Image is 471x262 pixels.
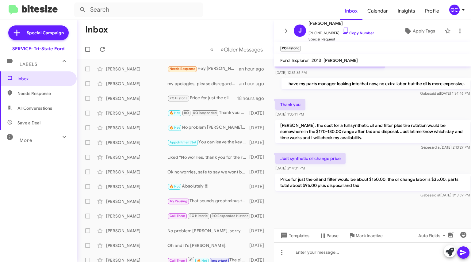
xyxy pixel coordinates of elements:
a: Insights [393,2,420,20]
p: [PERSON_NAME], the cost for a full synthetic oil and filter plus tire rotation would be somewhere... [275,120,470,143]
span: Save a Deal [17,120,40,126]
span: 🔥 Hot [170,111,180,115]
a: Profile [420,2,444,20]
div: Ok no worries, safe to say we wont be seeing you for service needs. If you are ever in the area a... [167,169,249,175]
span: Try Pausing [170,199,187,203]
button: Mark Inactive [343,230,388,241]
div: [PERSON_NAME] [106,198,167,204]
span: [DATE] 1:35:11 PM [275,112,304,116]
span: Inbox [17,76,70,82]
span: Older Messages [224,46,263,53]
span: Call Them [170,214,186,218]
div: [PERSON_NAME] [106,66,167,72]
span: 2013 [312,58,321,63]
div: [PERSON_NAME] [106,184,167,190]
span: 🔥 Hot [170,184,180,188]
span: » [220,46,224,53]
div: Liked “No worries, thank you for the reply and update! If you are ever in the area and need assis... [167,154,249,160]
div: Oh and it's [PERSON_NAME]. [167,242,249,249]
div: [PERSON_NAME] [106,95,167,101]
span: RO Responded Historic [212,214,248,218]
p: I have my parts manager looking into that now, no extra labor but the oil is more expensive. [281,78,470,89]
div: [DATE] [249,139,269,146]
div: [DATE] [249,169,269,175]
div: No problem [PERSON_NAME], sorry to disturb you. I understand performing your own maintenance, if ... [167,228,249,234]
p: Price for just the oil and filter would be about $150.00, the oil change labor is $35.00, parts t... [275,174,470,191]
div: [PERSON_NAME] [106,169,167,175]
div: [PERSON_NAME] [106,125,167,131]
span: said at [430,193,440,197]
div: [DATE] [249,110,269,116]
span: Special Request [308,36,374,42]
a: Inbox [340,2,362,20]
span: 🔥 Hot [170,126,180,130]
a: Copy Number [342,31,374,35]
div: [PERSON_NAME] [106,228,167,234]
span: RO Historic [190,214,208,218]
span: Ford [280,58,290,63]
span: Gabe [DATE] 3:13:59 PM [420,193,470,197]
span: [PERSON_NAME] [308,20,374,27]
span: J [298,26,302,36]
button: Pause [314,230,343,241]
p: Just synthetic oil change price [275,153,346,164]
div: [PERSON_NAME] [106,154,167,160]
span: All Conversations [17,105,52,111]
span: More [20,138,32,143]
h1: Inbox [85,25,108,35]
button: Apply Tags [396,25,442,36]
span: Needs Response [170,67,196,71]
div: Price for just the oil and filter would be about $150.00, the oil change labor is $35.00, parts t... [167,95,237,102]
button: Auto Fields [413,230,453,241]
a: Special Campaign [8,25,69,40]
div: an hour ago [239,81,269,87]
div: my apologies, please disregard the system generated text [167,81,239,87]
div: Thank you Mrs. [PERSON_NAME], just let us know if we can ever help. Have a great day! [167,109,249,116]
div: [DATE] [249,228,269,234]
nav: Page navigation example [207,43,266,56]
span: Auto Fields [418,230,448,241]
div: [PERSON_NAME] [106,81,167,87]
div: [PERSON_NAME] [106,213,167,219]
div: Hey [PERSON_NAME] this is [PERSON_NAME] @ Ourisman Ford, the Works package varies from model to m... [167,65,239,72]
div: [DATE] [249,242,269,249]
span: Gabe [DATE] 1:34:46 PM [420,91,470,96]
span: RO [184,111,189,115]
span: [DATE] 12:36:36 PM [275,70,307,75]
div: [DATE] [249,184,269,190]
input: Search [74,2,203,17]
span: said at [429,91,440,96]
button: GC [444,5,464,15]
div: SERVICE: Tri-State Ford [12,46,64,52]
span: Needs Response [17,90,70,97]
button: Templates [274,230,314,241]
div: Ok I completely understand that, just let us know if we can ever help. [167,212,249,219]
div: 18 hours ago [237,95,269,101]
p: Thank you [275,99,305,110]
span: Pause [327,230,339,241]
div: Absolutely !!! [167,183,249,190]
div: [PERSON_NAME] [106,139,167,146]
button: Next [217,43,266,56]
span: Appointment Set [170,140,197,144]
span: RO Historic [170,96,188,100]
span: Special Campaign [27,30,64,36]
a: Calendar [362,2,393,20]
button: Previous [206,43,217,56]
div: [DATE] [249,154,269,160]
div: [DATE] [249,125,269,131]
span: Templates [279,230,309,241]
div: [PERSON_NAME] [106,110,167,116]
div: [DATE] [249,198,269,204]
span: [PERSON_NAME] [324,58,358,63]
span: Explorer [292,58,309,63]
div: No problem [PERSON_NAME], just let us know if we can ever help. Thank you [167,124,249,131]
div: [PERSON_NAME] [106,242,167,249]
div: You can leave the key in the vehicle or hand it to them. They will be there to pick up at about 9... [167,139,249,146]
span: [PHONE_NUMBER] [308,27,374,36]
div: GC [449,5,460,15]
span: Gabe [DATE] 2:13:29 PM [421,145,470,150]
span: Labels [20,62,37,67]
